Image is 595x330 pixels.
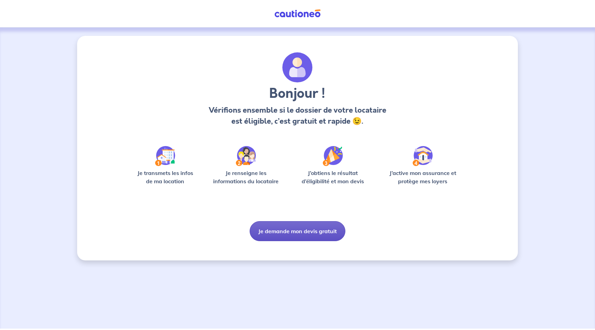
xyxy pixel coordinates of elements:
img: /static/c0a346edaed446bb123850d2d04ad552/Step-2.svg [236,146,256,166]
p: J’active mon assurance et protège mes loyers [383,169,463,185]
img: Cautioneo [272,9,323,18]
button: Je demande mon devis gratuit [250,221,345,241]
img: /static/90a569abe86eec82015bcaae536bd8e6/Step-1.svg [155,146,175,166]
img: /static/bfff1cf634d835d9112899e6a3df1a5d/Step-4.svg [413,146,433,166]
p: J’obtiens le résultat d’éligibilité et mon devis [294,169,372,185]
p: Je renseigne les informations du locataire [209,169,283,185]
p: Je transmets les infos de ma location [132,169,198,185]
h3: Bonjour ! [207,85,388,102]
p: Vérifions ensemble si le dossier de votre locataire est éligible, c’est gratuit et rapide 😉. [207,105,388,127]
img: /static/f3e743aab9439237c3e2196e4328bba9/Step-3.svg [323,146,343,166]
img: archivate [282,52,313,83]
